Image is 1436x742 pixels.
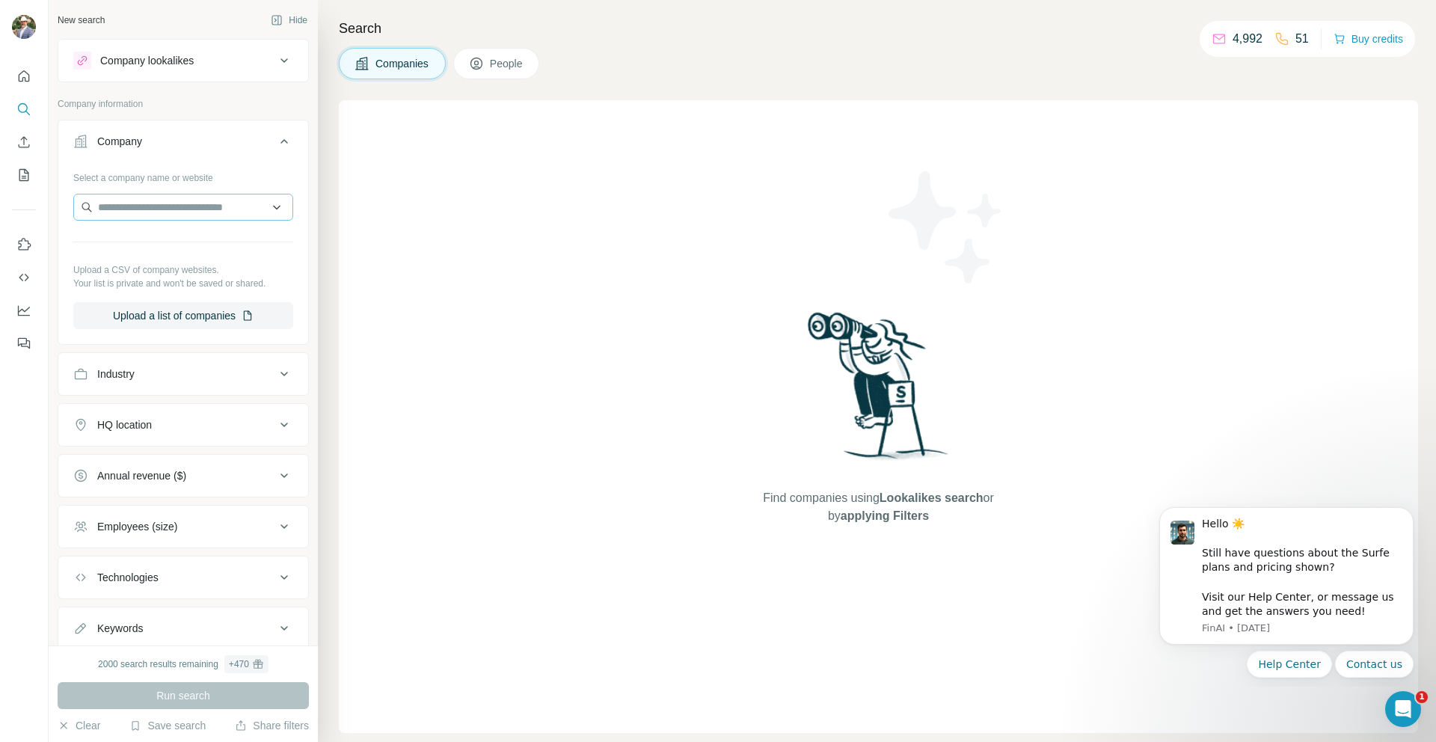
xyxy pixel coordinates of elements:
[12,63,36,90] button: Quick start
[12,129,36,156] button: Enrich CSV
[97,468,186,483] div: Annual revenue ($)
[490,56,524,71] span: People
[58,718,100,733] button: Clear
[758,489,998,525] span: Find companies using or by
[73,263,293,277] p: Upload a CSV of company websites.
[12,297,36,324] button: Dashboard
[97,134,142,149] div: Company
[12,231,36,258] button: Use Surfe on LinkedIn
[58,13,105,27] div: New search
[229,657,249,671] div: + 470
[100,53,194,68] div: Company lookalikes
[1334,28,1403,49] button: Buy credits
[1295,30,1309,48] p: 51
[12,330,36,357] button: Feedback
[97,417,152,432] div: HQ location
[879,160,1013,295] img: Surfe Illustration - Stars
[1416,691,1428,703] span: 1
[73,165,293,185] div: Select a company name or website
[12,96,36,123] button: Search
[73,277,293,290] p: Your list is private and won't be saved or shared.
[375,56,430,71] span: Companies
[235,718,309,733] button: Share filters
[260,9,318,31] button: Hide
[12,15,36,39] img: Avatar
[97,367,135,381] div: Industry
[73,302,293,329] button: Upload a list of companies
[58,123,308,165] button: Company
[1385,691,1421,727] iframe: Intercom live chat
[58,356,308,392] button: Industry
[58,559,308,595] button: Technologies
[58,97,309,111] p: Company information
[12,264,36,291] button: Use Surfe API
[58,458,308,494] button: Annual revenue ($)
[1233,30,1262,48] p: 4,992
[58,610,308,646] button: Keywords
[339,18,1418,39] h4: Search
[1137,494,1436,687] iframe: Intercom notifications message
[97,621,143,636] div: Keywords
[12,162,36,188] button: My lists
[841,509,929,522] span: applying Filters
[97,519,177,534] div: Employees (size)
[129,718,206,733] button: Save search
[58,509,308,545] button: Employees (size)
[98,655,269,673] div: 2000 search results remaining
[58,407,308,443] button: HQ location
[58,43,308,79] button: Company lookalikes
[880,491,984,504] span: Lookalikes search
[801,308,957,475] img: Surfe Illustration - Woman searching with binoculars
[97,570,159,585] div: Technologies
